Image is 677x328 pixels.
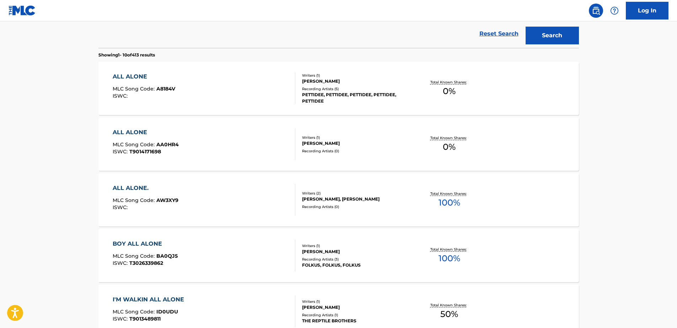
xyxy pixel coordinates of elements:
[592,6,600,15] img: search
[98,117,579,171] a: ALL ALONEMLC Song Code:AA0HR4ISWC:T9014171698Writers (1)[PERSON_NAME]Recording Artists (0)Total K...
[302,318,409,324] div: THE REPTILE BROTHERS
[113,295,188,304] div: I'M WALKIN ALL ALONE
[302,78,409,84] div: [PERSON_NAME]
[156,253,178,259] span: BA0QJ5
[302,248,409,255] div: [PERSON_NAME]
[113,197,156,203] span: MLC Song Code :
[439,252,460,265] span: 100 %
[302,312,409,318] div: Recording Artists ( 1 )
[589,4,603,18] a: Public Search
[302,243,409,248] div: Writers ( 1 )
[113,93,129,99] span: ISWC :
[302,257,409,262] div: Recording Artists ( 3 )
[302,148,409,154] div: Recording Artists ( 0 )
[113,308,156,315] span: MLC Song Code :
[98,62,579,115] a: ALL ALONEMLC Song Code:A8184VISWC:Writers (1)[PERSON_NAME]Recording Artists (5)PETTIDEE, PETTIDEE...
[113,72,175,81] div: ALL ALONE
[129,148,161,155] span: T9014171698
[113,128,179,137] div: ALL ALONE
[443,85,456,98] span: 0 %
[476,26,522,42] a: Reset Search
[302,92,409,104] div: PETTIDEE, PETTIDEE, PETTIDEE, PETTIDEE, PETTIDEE
[430,191,468,196] p: Total Known Shares:
[113,204,129,211] span: ISWC :
[156,308,178,315] span: ID0UDU
[156,197,178,203] span: AW3XY9
[439,196,460,209] span: 100 %
[113,253,156,259] span: MLC Song Code :
[113,86,156,92] span: MLC Song Code :
[302,299,409,304] div: Writers ( 1 )
[302,86,409,92] div: Recording Artists ( 5 )
[302,196,409,202] div: [PERSON_NAME], [PERSON_NAME]
[430,302,468,308] p: Total Known Shares:
[526,27,579,44] button: Search
[302,135,409,140] div: Writers ( 1 )
[113,148,129,155] span: ISWC :
[302,204,409,209] div: Recording Artists ( 0 )
[98,173,579,226] a: ALL ALONE.MLC Song Code:AW3XY9ISWC:Writers (2)[PERSON_NAME], [PERSON_NAME]Recording Artists (0)To...
[430,135,468,141] p: Total Known Shares:
[443,141,456,153] span: 0 %
[98,52,155,58] p: Showing 1 - 10 of 413 results
[129,260,163,266] span: T3026339862
[430,80,468,85] p: Total Known Shares:
[113,260,129,266] span: ISWC :
[430,247,468,252] p: Total Known Shares:
[626,2,668,20] a: Log In
[113,316,129,322] span: ISWC :
[610,6,619,15] img: help
[302,73,409,78] div: Writers ( 1 )
[302,304,409,311] div: [PERSON_NAME]
[302,140,409,147] div: [PERSON_NAME]
[129,316,161,322] span: T9013489811
[98,229,579,282] a: BOY ALL ALONEMLC Song Code:BA0QJ5ISWC:T3026339862Writers (1)[PERSON_NAME]Recording Artists (3)FOL...
[113,184,178,192] div: ALL ALONE.
[113,240,178,248] div: BOY ALL ALONE
[440,308,458,321] span: 50 %
[607,4,622,18] div: Help
[9,5,36,16] img: MLC Logo
[302,191,409,196] div: Writers ( 2 )
[156,86,175,92] span: A8184V
[113,141,156,148] span: MLC Song Code :
[156,141,179,148] span: AA0HR4
[302,262,409,268] div: FOLKUS, FOLKUS, FOLKUS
